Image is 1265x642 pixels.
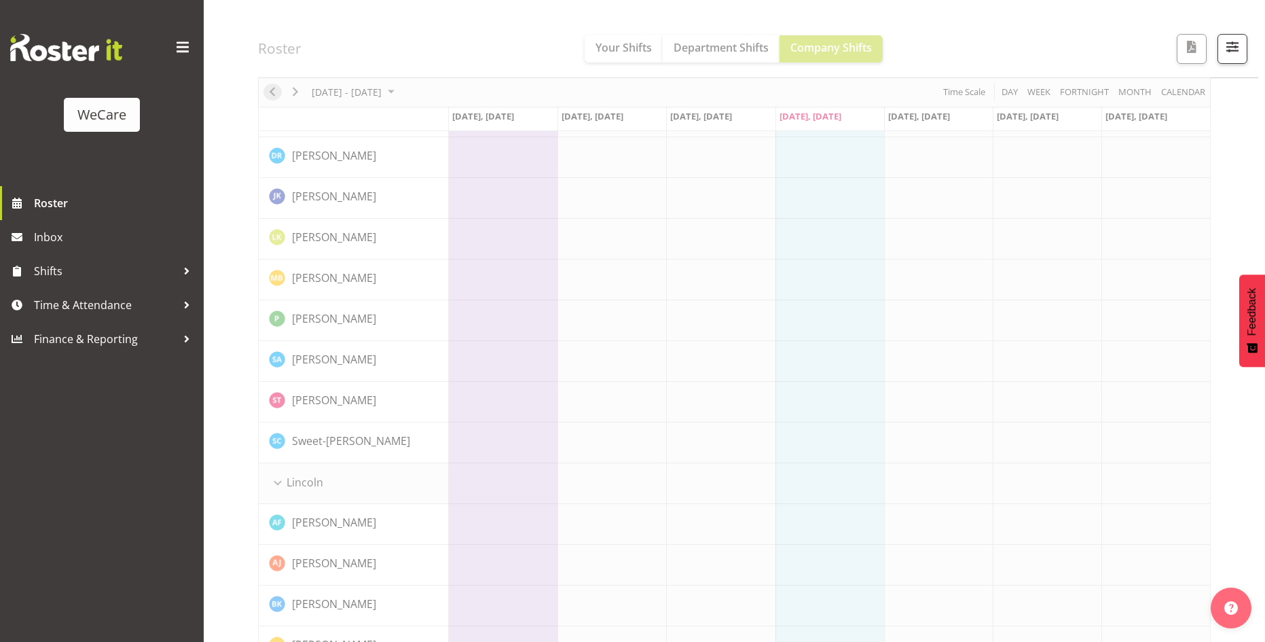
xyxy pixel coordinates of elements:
span: Feedback [1246,288,1258,336]
span: Roster [34,193,197,213]
img: Rosterit website logo [10,34,122,61]
span: Shifts [34,261,177,281]
button: Feedback - Show survey [1239,274,1265,367]
span: Inbox [34,227,197,247]
img: help-xxl-2.png [1224,601,1238,615]
div: WeCare [77,105,126,125]
span: Time & Attendance [34,295,177,315]
span: Finance & Reporting [34,329,177,349]
button: Filter Shifts [1217,34,1247,64]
